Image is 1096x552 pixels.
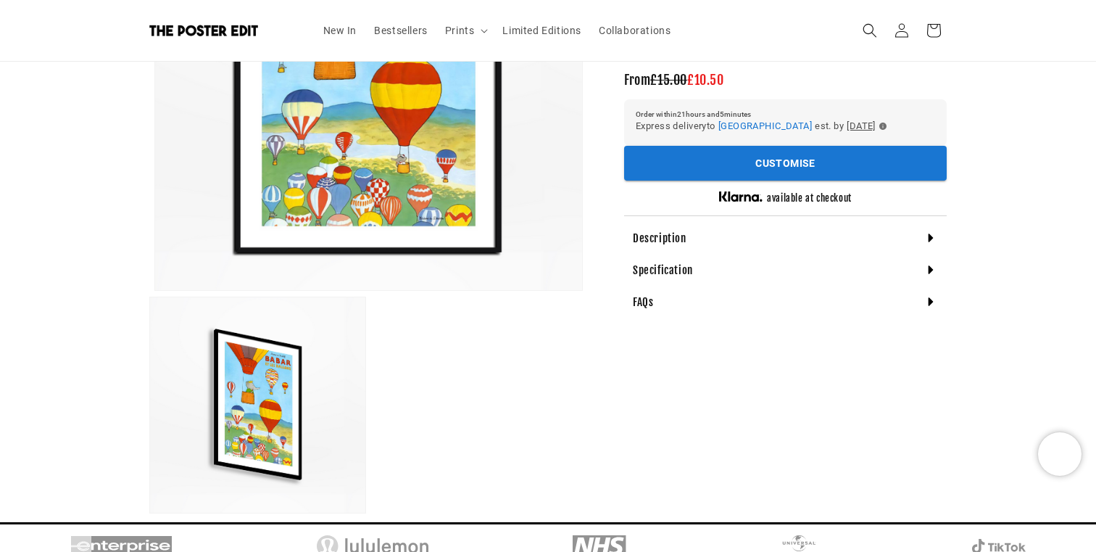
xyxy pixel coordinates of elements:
[624,146,947,181] button: Customise
[599,24,671,37] span: Collaborations
[315,15,366,46] a: New In
[323,24,357,37] span: New In
[815,118,844,134] span: est. by
[144,20,300,42] a: The Poster Edit
[436,15,494,46] summary: Prints
[502,24,581,37] span: Limited Editions
[1038,432,1082,476] iframe: Chatra live chat
[767,192,852,205] h5: available at checkout
[636,111,935,118] h6: Order within 21 hours and 5 minutes
[590,15,679,46] a: Collaborations
[374,24,428,37] span: Bestsellers
[633,231,686,245] h4: Description
[149,25,258,36] img: The Poster Edit
[624,146,947,181] div: outlined primary button group
[494,15,590,46] a: Limited Editions
[633,263,693,277] h4: Specification
[445,24,475,37] span: Prints
[687,72,724,88] span: £10.50
[633,294,653,309] h4: FAQs
[636,118,715,134] span: Express delivery to
[650,72,687,88] span: £15.00
[718,118,812,134] button: [GEOGRAPHIC_DATA]
[718,120,812,131] span: [GEOGRAPHIC_DATA]
[854,15,886,46] summary: Search
[847,118,876,134] span: [DATE]
[365,15,436,46] a: Bestsellers
[624,72,947,88] h3: From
